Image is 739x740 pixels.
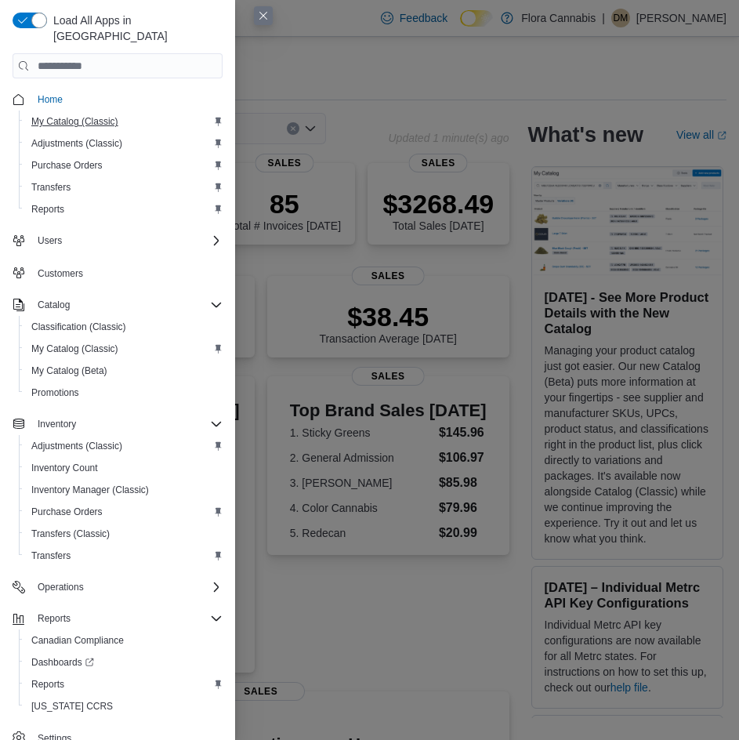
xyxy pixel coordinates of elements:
[19,457,229,479] button: Inventory Count
[25,524,223,543] span: Transfers (Classic)
[19,176,229,198] button: Transfers
[31,386,79,399] span: Promotions
[25,112,223,131] span: My Catalog (Classic)
[19,198,229,220] button: Reports
[38,234,62,247] span: Users
[38,299,70,311] span: Catalog
[25,631,223,650] span: Canadian Compliance
[31,231,223,250] span: Users
[19,629,229,651] button: Canadian Compliance
[31,159,103,172] span: Purchase Orders
[19,545,229,567] button: Transfers
[19,523,229,545] button: Transfers (Classic)
[25,437,129,455] a: Adjustments (Classic)
[31,415,82,433] button: Inventory
[25,383,223,402] span: Promotions
[31,578,90,597] button: Operations
[25,112,125,131] a: My Catalog (Classic)
[31,550,71,562] span: Transfers
[31,462,98,474] span: Inventory Count
[31,700,113,713] span: [US_STATE] CCRS
[31,506,103,518] span: Purchase Orders
[31,264,89,283] a: Customers
[31,137,122,150] span: Adjustments (Classic)
[31,343,118,355] span: My Catalog (Classic)
[254,6,273,25] button: Close this dialog
[31,90,69,109] a: Home
[38,418,76,430] span: Inventory
[6,608,229,629] button: Reports
[25,481,223,499] span: Inventory Manager (Classic)
[25,675,71,694] a: Reports
[25,502,109,521] a: Purchase Orders
[19,695,229,717] button: [US_STATE] CCRS
[31,231,68,250] button: Users
[25,546,77,565] a: Transfers
[25,383,85,402] a: Promotions
[31,415,223,433] span: Inventory
[31,609,77,628] button: Reports
[25,697,119,716] a: [US_STATE] CCRS
[25,134,223,153] span: Adjustments (Classic)
[25,459,223,477] span: Inventory Count
[19,673,229,695] button: Reports
[25,653,223,672] span: Dashboards
[19,111,229,132] button: My Catalog (Classic)
[25,631,130,650] a: Canadian Compliance
[25,200,71,219] a: Reports
[25,697,223,716] span: Washington CCRS
[31,89,223,109] span: Home
[25,502,223,521] span: Purchase Orders
[25,200,223,219] span: Reports
[31,528,110,540] span: Transfers (Classic)
[38,93,63,106] span: Home
[25,481,155,499] a: Inventory Manager (Classic)
[19,651,229,673] a: Dashboards
[25,361,223,380] span: My Catalog (Beta)
[19,479,229,501] button: Inventory Manager (Classic)
[6,261,229,284] button: Customers
[31,115,118,128] span: My Catalog (Classic)
[38,612,71,625] span: Reports
[19,382,229,404] button: Promotions
[25,156,109,175] a: Purchase Orders
[31,321,126,333] span: Classification (Classic)
[31,263,223,282] span: Customers
[6,413,229,435] button: Inventory
[25,459,104,477] a: Inventory Count
[31,656,94,669] span: Dashboards
[19,360,229,382] button: My Catalog (Beta)
[25,178,223,197] span: Transfers
[6,88,229,111] button: Home
[31,296,223,314] span: Catalog
[31,181,71,194] span: Transfers
[19,435,229,457] button: Adjustments (Classic)
[38,267,83,280] span: Customers
[25,339,223,358] span: My Catalog (Classic)
[31,634,124,647] span: Canadian Compliance
[25,524,116,543] a: Transfers (Classic)
[25,653,100,672] a: Dashboards
[25,134,129,153] a: Adjustments (Classic)
[19,501,229,523] button: Purchase Orders
[19,338,229,360] button: My Catalog (Classic)
[19,132,229,154] button: Adjustments (Classic)
[6,576,229,598] button: Operations
[31,609,223,628] span: Reports
[38,581,84,593] span: Operations
[19,316,229,338] button: Classification (Classic)
[25,546,223,565] span: Transfers
[25,361,114,380] a: My Catalog (Beta)
[25,317,223,336] span: Classification (Classic)
[31,365,107,377] span: My Catalog (Beta)
[25,317,132,336] a: Classification (Classic)
[31,678,64,691] span: Reports
[25,339,125,358] a: My Catalog (Classic)
[25,178,77,197] a: Transfers
[19,154,229,176] button: Purchase Orders
[25,156,223,175] span: Purchase Orders
[25,675,223,694] span: Reports
[6,294,229,316] button: Catalog
[31,578,223,597] span: Operations
[47,13,223,44] span: Load All Apps in [GEOGRAPHIC_DATA]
